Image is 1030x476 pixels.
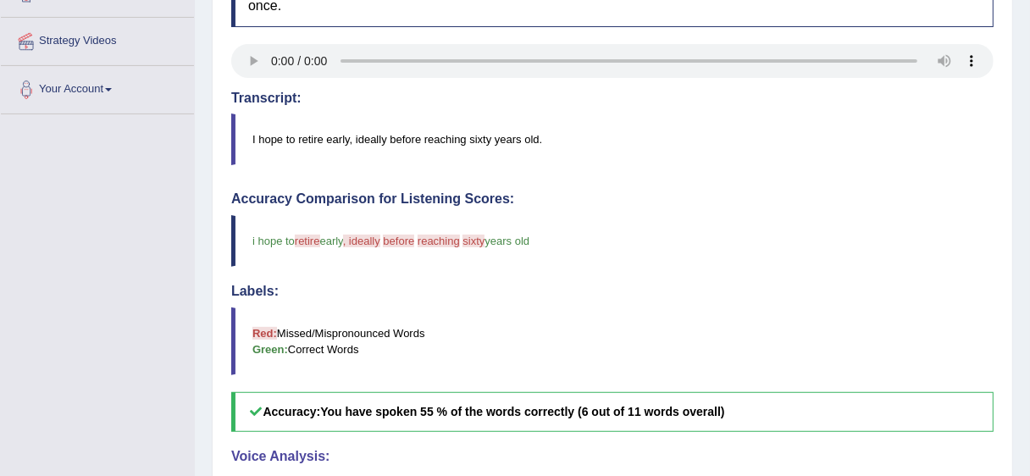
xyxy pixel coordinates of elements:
[383,235,414,247] span: before
[231,191,994,207] h4: Accuracy Comparison for Listening Scores:
[252,327,277,340] b: Red:
[418,235,460,247] span: reaching
[295,235,320,247] span: retire
[485,235,529,247] span: years old
[320,405,724,418] b: You have spoken 55 % of the words correctly (6 out of 11 words overall)
[231,392,994,432] h5: Accuracy:
[462,235,485,247] span: sixty
[231,307,994,375] blockquote: Missed/Mispronounced Words Correct Words
[252,235,295,247] span: i hope to
[1,18,194,60] a: Strategy Videos
[231,449,994,464] h4: Voice Analysis:
[231,113,994,165] blockquote: I hope to retire early, ideally before reaching sixty years old.
[320,235,343,247] span: early
[252,343,288,356] b: Green:
[231,284,994,299] h4: Labels:
[343,235,380,247] span: , ideally
[231,91,994,106] h4: Transcript:
[1,66,194,108] a: Your Account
